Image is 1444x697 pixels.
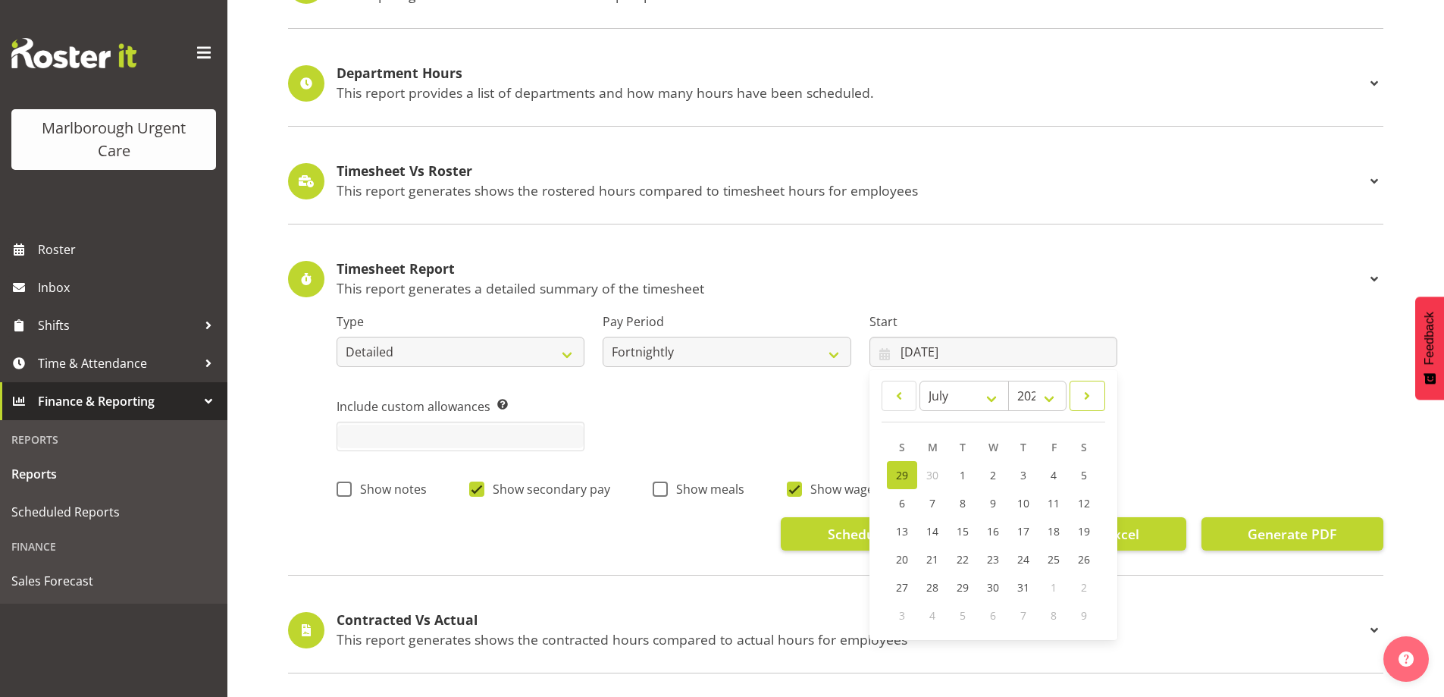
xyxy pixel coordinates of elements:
img: help-xxl-2.png [1399,651,1414,667]
a: 17 [1008,517,1038,545]
span: 7 [1020,608,1026,623]
span: Time & Attendance [38,352,197,375]
span: 1 [1051,580,1057,595]
span: 9 [990,496,996,510]
a: 1 [948,461,978,489]
a: Scheduled Reports [4,493,224,531]
img: Rosterit website logo [11,38,136,68]
a: 11 [1038,489,1069,517]
span: Shifts [38,314,197,337]
span: 4 [1051,468,1057,482]
span: 6 [990,608,996,623]
span: 1 [960,468,966,482]
span: 6 [899,496,905,510]
span: Roster [38,238,220,261]
a: 23 [978,545,1008,573]
button: Schedule Report [781,517,980,551]
a: 18 [1038,517,1069,545]
span: T [1020,440,1026,454]
span: 17 [1017,524,1029,538]
a: 26 [1069,545,1099,573]
span: 21 [926,552,938,567]
button: Generate PDF [1201,517,1383,551]
a: 21 [917,545,948,573]
a: 28 [917,573,948,601]
span: 30 [987,580,999,595]
a: 20 [887,545,917,573]
div: Reports [4,424,224,455]
span: 19 [1078,524,1090,538]
a: 3 [1008,461,1038,489]
label: Pay Period [603,312,850,331]
div: Finance [4,531,224,562]
p: This report generates shows the rostered hours compared to timesheet hours for employees [337,182,1365,199]
h4: Timesheet Vs Roster [337,164,1365,179]
a: 25 [1038,545,1069,573]
span: 29 [957,580,969,595]
input: Click to select... [869,337,1117,367]
span: 16 [987,524,999,538]
div: Marlborough Urgent Care [27,117,201,162]
span: 26 [1078,552,1090,567]
a: 8 [948,489,978,517]
span: 14 [926,524,938,538]
a: 14 [917,517,948,545]
span: 5 [960,608,966,623]
span: 15 [957,524,969,538]
span: 24 [1017,552,1029,567]
div: Timesheet Report This report generates a detailed summary of the timesheet [288,261,1383,297]
span: S [899,440,905,454]
label: Start [869,312,1117,331]
a: 2 [978,461,1008,489]
a: 9 [978,489,1008,517]
a: Reports [4,455,224,493]
span: 30 [926,468,938,482]
a: 7 [917,489,948,517]
span: 25 [1048,552,1060,567]
span: 8 [1051,608,1057,623]
span: 31 [1017,580,1029,595]
span: 2 [990,468,996,482]
span: Sales Forecast [11,570,216,592]
span: 3 [1020,468,1026,482]
span: 3 [899,608,905,623]
span: 13 [896,524,908,538]
span: 9 [1081,608,1087,623]
span: Schedule Report [828,524,934,544]
a: 12 [1069,489,1099,517]
span: 20 [896,552,908,567]
a: 24 [1008,545,1038,573]
p: This report generates a detailed summary of the timesheet [337,280,1365,297]
span: 12 [1078,496,1090,510]
span: Scheduled Reports [11,501,216,523]
span: 7 [929,496,935,510]
a: 10 [1008,489,1038,517]
p: This report generates shows the contracted hours compared to actual hours for employees [337,631,1365,648]
span: T [960,440,966,454]
span: 29 [896,468,908,482]
a: 15 [948,517,978,545]
a: 5 [1069,461,1099,489]
span: 23 [987,552,999,567]
span: S [1081,440,1087,454]
h4: Department Hours [337,66,1365,81]
span: Feedback [1423,312,1436,365]
a: 27 [887,573,917,601]
a: 22 [948,545,978,573]
a: 29 [948,573,978,601]
div: Timesheet Vs Roster This report generates shows the rostered hours compared to timesheet hours fo... [288,163,1383,199]
span: Reports [11,463,216,485]
span: Show secondary pay [484,482,610,497]
button: Feedback - Show survey [1415,297,1444,400]
div: Contracted Vs Actual This report generates shows the contracted hours compared to actual hours fo... [288,612,1383,648]
span: 8 [960,496,966,510]
span: 5 [1081,468,1087,482]
label: Include custom allowances [337,397,584,416]
span: 2 [1081,580,1087,595]
a: 4 [1038,461,1069,489]
span: 18 [1048,524,1060,538]
span: 11 [1048,496,1060,510]
label: Type [337,312,584,331]
h4: Timesheet Report [337,262,1365,277]
span: 27 [896,580,908,595]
